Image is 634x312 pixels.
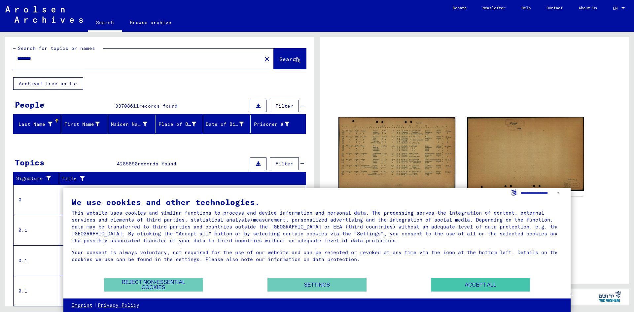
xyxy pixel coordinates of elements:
button: Filter [270,100,299,112]
div: Signature [16,175,54,182]
button: Settings [267,278,367,292]
button: Accept all [431,278,530,292]
td: 0.1 [14,245,59,276]
div: Place of Birth [158,121,196,128]
mat-header-cell: Last Name [14,115,61,133]
div: Title [62,175,293,182]
div: Your consent is always voluntary, not required for the use of our website and can be rejected or ... [72,249,562,263]
span: 4285890 [117,161,138,167]
mat-header-cell: Date of Birth [203,115,251,133]
img: yv_logo.png [597,288,622,305]
div: Title [62,173,299,184]
div: Signature [16,173,60,184]
mat-header-cell: First Name [61,115,109,133]
img: Arolsen_neg.svg [5,6,83,23]
img: 002.jpg [467,117,584,191]
span: 33708611 [115,103,139,109]
img: 001.jpg [338,117,455,191]
div: First Name [64,119,108,129]
div: Place of Birth [158,119,205,129]
div: Prisoner # [253,121,290,128]
div: This website uses cookies and similar functions to process end device information and personal da... [72,209,562,244]
a: Imprint [72,302,92,309]
td: 0.1 [14,276,59,306]
span: Filter [275,161,293,167]
div: Prisoner # [253,119,298,129]
mat-icon: close [263,55,271,63]
button: Search [274,49,306,69]
div: Last Name [16,121,53,128]
span: EN [613,6,620,11]
a: Privacy Policy [98,302,139,309]
td: 0 [14,185,59,215]
a: Search [88,15,122,32]
td: 0.1 [14,215,59,245]
span: Filter [275,103,293,109]
div: People [15,99,45,111]
button: Archival tree units [13,77,83,90]
span: records found [138,161,176,167]
span: records found [139,103,178,109]
span: Search [279,56,299,62]
div: Maiden Name [111,119,156,129]
button: Clear [261,52,274,65]
mat-header-cell: Maiden Name [108,115,156,133]
mat-label: Search for topics or names [18,45,95,51]
mat-header-cell: Prisoner # [251,115,306,133]
div: We use cookies and other technologies. [72,198,562,206]
mat-header-cell: Place of Birth [156,115,203,133]
div: Topics [15,156,45,168]
button: Filter [270,157,299,170]
div: Maiden Name [111,121,147,128]
div: First Name [64,121,100,128]
a: Browse archive [122,15,179,30]
div: Date of Birth [206,119,252,129]
div: Date of Birth [206,121,244,128]
div: Last Name [16,119,61,129]
button: Reject non-essential cookies [104,278,203,292]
